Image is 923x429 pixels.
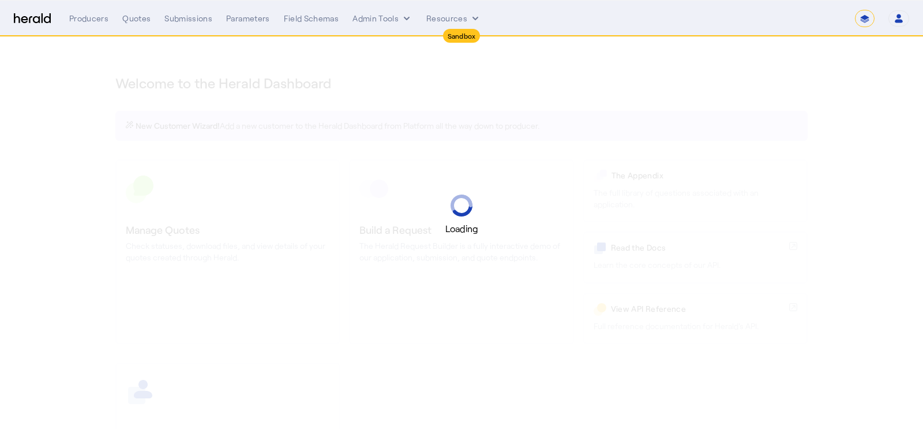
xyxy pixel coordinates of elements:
[284,13,339,24] div: Field Schemas
[164,13,212,24] div: Submissions
[443,29,481,43] div: Sandbox
[226,13,270,24] div: Parameters
[352,13,412,24] button: internal dropdown menu
[69,13,108,24] div: Producers
[426,13,481,24] button: Resources dropdown menu
[122,13,151,24] div: Quotes
[14,13,51,24] img: Herald Logo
